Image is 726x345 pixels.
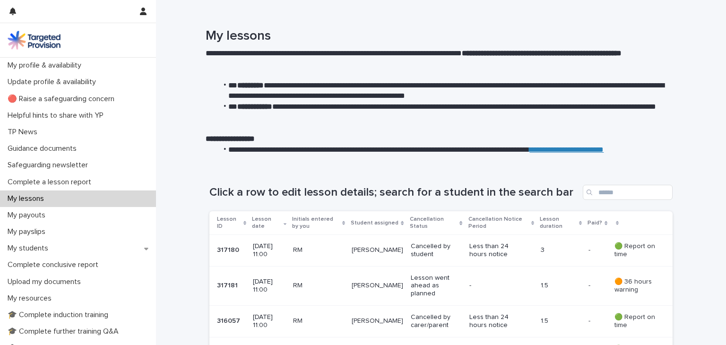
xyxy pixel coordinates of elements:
p: Lesson went ahead as planned [411,274,461,298]
p: Student assigned [351,218,398,228]
p: My students [4,244,56,253]
input: Search [583,185,673,200]
p: Guidance documents [4,144,84,153]
p: My lessons [4,194,52,203]
p: My payslips [4,227,53,236]
p: RM [293,317,344,325]
p: Cancelled by carer/parent [411,313,461,329]
p: Cancelled by student [411,242,461,259]
h1: My lessons [206,28,669,44]
tr: 317181317181 [DATE] 11:00RM[PERSON_NAME]Lesson went ahead as planned-1.5-- 🟠 36 hours warning [209,266,673,305]
p: Cancellation Status [410,214,457,232]
p: 1.5 [541,317,581,325]
p: Less than 24 hours notice [469,313,522,329]
tr: 317180317180 [DATE] 11:00RM[PERSON_NAME]Cancelled by studentLess than 24 hours notice3-- 🟢 Report... [209,235,673,267]
p: TP News [4,128,45,137]
p: My payouts [4,211,53,220]
p: Update profile & availability [4,78,104,86]
p: 🔴 Raise a safeguarding concern [4,95,122,103]
p: RM [293,246,344,254]
p: Less than 24 hours notice [469,242,522,259]
p: Complete a lesson report [4,178,99,187]
p: - [588,315,592,325]
p: Paid? [588,218,602,228]
p: 3 [541,246,581,254]
p: 🟢 Report on time [614,242,657,259]
p: Initials entered by you [292,214,340,232]
p: 316057 [217,315,242,325]
p: - [469,282,522,290]
h1: Click a row to edit lesson details; search for a student in the search bar [209,186,579,199]
img: M5nRWzHhSzIhMunXDL62 [8,31,60,50]
p: Cancellation Notice Period [468,214,529,232]
p: Helpful hints to share with YP [4,111,111,120]
p: Safeguarding newsletter [4,161,95,170]
p: [DATE] 11:00 [253,242,285,259]
p: 🟢 Report on time [614,313,657,329]
p: 🟠 36 hours warning [614,278,657,294]
p: [PERSON_NAME] [352,317,403,325]
p: [DATE] 11:00 [253,278,285,294]
p: [PERSON_NAME] [352,282,403,290]
p: Lesson duration [540,214,577,232]
p: Lesson date [252,214,281,232]
p: 317180 [217,244,241,254]
p: RM [293,282,344,290]
p: 1.5 [541,282,581,290]
p: My resources [4,294,59,303]
p: - [588,280,592,290]
p: Lesson ID [217,214,241,232]
p: - [588,244,592,254]
p: Upload my documents [4,277,88,286]
p: My profile & availability [4,61,89,70]
p: [PERSON_NAME] [352,246,403,254]
p: 🎓 Complete further training Q&A [4,327,126,336]
p: Complete conclusive report [4,260,106,269]
tr: 316057316057 [DATE] 11:00RM[PERSON_NAME]Cancelled by carer/parentLess than 24 hours notice1.5-- 🟢... [209,306,673,337]
p: 🎓 Complete induction training [4,310,116,319]
p: [DATE] 11:00 [253,313,285,329]
p: 317181 [217,280,240,290]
